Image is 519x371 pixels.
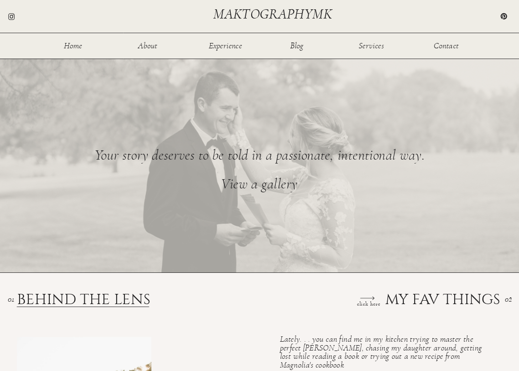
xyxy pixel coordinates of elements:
a: Services [357,41,385,49]
a: Contact [432,41,460,49]
h3: Lately. . . you can find me in my kitchen trying to master the perfect [PERSON_NAME], chasing my ... [280,334,490,371]
a: Experience [208,41,242,49]
a: Home [59,41,87,49]
a: maktographymk [213,7,335,21]
a: BEHIND THE LENS [17,292,152,305]
h2: Your story deserves to be told in a passionate, intentional way. [73,148,446,176]
h3: 02 [505,294,514,305]
a: About [134,41,162,49]
p: click here [357,300,385,307]
h3: 01 [8,294,17,305]
a: Blog [283,41,311,49]
a: my fav things [308,292,500,305]
a: View a gallery [73,177,446,206]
